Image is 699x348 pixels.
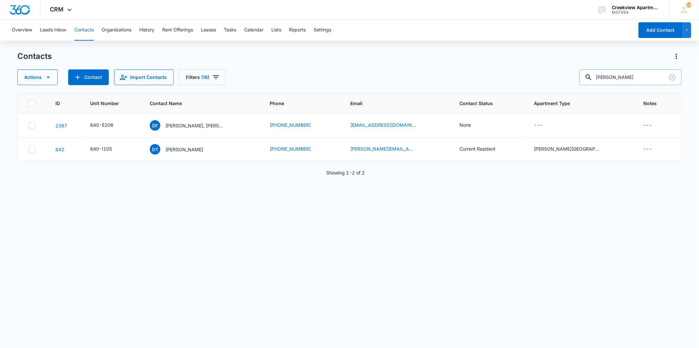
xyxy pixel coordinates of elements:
[638,22,683,38] button: Add Contact
[534,145,600,152] div: [PERSON_NAME][GEOGRAPHIC_DATA]
[90,145,112,152] div: 640-I105
[350,145,416,152] a: [PERSON_NAME][EMAIL_ADDRESS][DOMAIN_NAME]
[271,20,281,41] button: Lists
[534,121,543,129] div: ---
[326,169,365,176] p: Showing 1-2 of 2
[289,20,306,41] button: Reports
[150,144,215,155] div: Contact Name - Dwayne Teamer Jr - Select to Edit Field
[643,121,652,129] div: ---
[643,145,652,153] div: ---
[90,145,124,153] div: Unit Number - 640-I105 - Select to Edit Field
[90,121,113,128] div: 640-E206
[686,2,691,8] span: 105
[114,69,174,85] button: Import Contacts
[579,69,682,85] input: Search Contacts
[350,145,428,153] div: Email - dwayne.teamerje@gmail.com - Select to Edit Field
[350,121,416,128] a: [EMAIL_ADDRESS][DOMAIN_NAME]
[612,10,660,15] div: account id
[224,20,236,41] button: Tasks
[139,20,154,41] button: History
[90,121,125,129] div: Unit Number - 640-E206 - Select to Edit Field
[534,100,628,107] span: Apartment Type
[55,100,65,107] span: ID
[643,145,664,153] div: Notes - - Select to Edit Field
[643,121,664,129] div: Notes - - Select to Edit Field
[12,20,32,41] button: Overview
[150,100,244,107] span: Contact Name
[162,20,193,41] button: Rent Offerings
[686,2,691,8] div: notifications count
[17,69,58,85] button: Actions
[270,121,311,128] a: [PHONE_NUMBER]
[40,20,67,41] button: Leads Inbox
[201,20,216,41] button: Leases
[244,20,263,41] button: Calendar
[90,100,134,107] span: Unit Number
[459,100,509,107] span: Contact Status
[150,120,160,131] span: DF
[165,146,203,153] p: [PERSON_NAME]
[643,100,671,107] span: Notes
[534,121,555,129] div: Apartment Type - - Select to Edit Field
[50,6,64,13] span: CRM
[270,121,323,129] div: Phone - 9157450811 - Select to Edit Field
[459,121,471,128] div: None
[150,144,160,155] span: DT
[270,145,323,153] div: Phone - 9728346849 - Select to Edit Field
[270,100,325,107] span: Phone
[74,20,94,41] button: Contacts
[667,72,678,82] button: Clear
[55,123,67,128] a: Navigate to contact details page for Dwayne Flores, Aimme Flores
[165,122,224,129] p: [PERSON_NAME], [PERSON_NAME]
[201,75,209,80] span: (18)
[350,121,428,129] div: Email - floresdflores31@gmail.com - Select to Edit Field
[534,145,612,153] div: Apartment Type - Estes Park - Select to Edit Field
[17,51,52,61] h1: Contacts
[55,147,64,152] a: Navigate to contact details page for Dwayne Teamer Jr
[270,145,311,152] a: [PHONE_NUMBER]
[314,20,331,41] button: Settings
[150,120,236,131] div: Contact Name - Dwayne Flores, Aimme Flores - Select to Edit Field
[459,145,507,153] div: Contact Status - Current Resident - Select to Edit Field
[179,69,225,85] button: Filters
[459,121,483,129] div: Contact Status - None - Select to Edit Field
[612,5,660,10] div: account name
[459,145,495,152] div: Current Resident
[68,69,109,85] button: Add Contact
[671,51,682,62] button: Actions
[350,100,434,107] span: Email
[102,20,131,41] button: Organizations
